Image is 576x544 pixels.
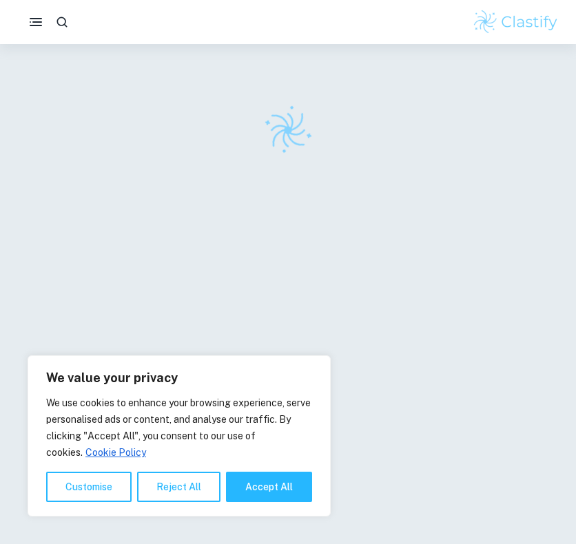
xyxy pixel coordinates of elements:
[472,8,559,36] img: Clastify logo
[255,97,321,163] img: Clastify logo
[46,395,312,461] p: We use cookies to enhance your browsing experience, serve personalised ads or content, and analys...
[85,446,147,459] a: Cookie Policy
[226,472,312,502] button: Accept All
[46,472,132,502] button: Customise
[28,355,331,516] div: We value your privacy
[46,370,312,386] p: We value your privacy
[137,472,220,502] button: Reject All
